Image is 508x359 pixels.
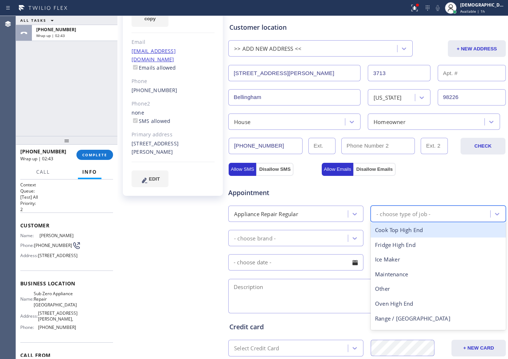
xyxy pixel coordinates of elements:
[371,252,506,267] div: Ice Maker
[78,165,101,179] button: Info
[374,117,405,126] div: Homeowner
[228,89,361,106] input: City
[228,188,320,198] span: Appointment
[20,243,34,248] span: Phone:
[460,9,485,14] span: Available | 1h
[341,138,415,154] input: Phone Number 2
[16,16,61,25] button: ALL TASKS
[461,138,505,154] button: CHECK
[20,200,113,206] h2: Priority:
[82,152,107,157] span: COMPLETE
[149,176,160,182] span: EDIT
[376,210,430,218] div: - choose type of job -
[460,2,506,8] div: [DEMOGRAPHIC_DATA][PERSON_NAME]
[132,48,176,63] a: [EMAIL_ADDRESS][DOMAIN_NAME]
[20,325,38,330] span: Phone:
[38,310,78,322] span: [STREET_ADDRESS][PERSON_NAME],
[371,223,506,238] div: Cook Top High End
[20,182,113,188] h1: Context
[308,138,336,154] input: Ext.
[421,138,448,154] input: Ext. 2
[234,234,276,242] div: - choose brand -
[234,45,301,53] div: >> ADD NEW ADDRESS <<
[132,10,168,27] button: copy
[353,163,396,176] button: Disallow Emails
[322,163,354,176] button: Allow Emails
[20,148,66,155] span: [PHONE_NUMBER]
[371,326,506,341] div: Undercounter Refrigeration
[132,38,215,46] div: Email
[234,117,250,126] div: House
[20,18,46,23] span: ALL TASKS
[132,117,170,124] label: SMS allowed
[371,267,506,282] div: Maintenance
[20,280,113,287] span: Business location
[20,194,113,200] p: [Test] All
[82,169,97,175] span: Info
[228,254,363,271] input: - choose date -
[132,170,168,187] button: EDIT
[374,93,401,102] div: [US_STATE]
[132,109,215,125] div: none
[20,296,34,302] span: Name:
[20,156,53,162] span: Wrap up | 02:43
[371,281,506,296] div: Other
[20,206,113,212] p: 2
[34,291,77,308] span: Sub Zero Appliance Repair [GEOGRAPHIC_DATA]
[229,163,256,176] button: Allow SMS
[20,188,113,194] h2: Queue:
[229,322,505,332] div: Credit card
[234,344,279,352] div: Select Credit Card
[371,238,506,252] div: Fridge High End
[76,150,113,160] button: COMPLETE
[36,169,50,175] span: Call
[433,3,443,13] button: Mute
[39,233,76,238] span: [PERSON_NAME]
[229,138,303,154] input: Phone Number
[229,22,505,32] div: Customer location
[448,40,506,57] button: + NEW ADDRESS
[20,222,113,229] span: Customer
[36,26,76,33] span: [PHONE_NUMBER]
[256,163,293,176] button: Disallow SMS
[132,140,215,156] div: [STREET_ADDRESS][PERSON_NAME]
[132,64,176,71] label: Emails allowed
[132,100,215,108] div: Phone2
[451,340,506,356] button: + NEW CARD
[228,65,361,81] input: Address
[32,165,54,179] button: Call
[132,87,178,94] a: [PHONE_NUMBER]
[371,296,506,311] div: Oven High End
[234,210,298,218] div: Appliance Repair Regular
[438,65,506,81] input: Apt. #
[20,253,38,258] span: Address:
[36,33,65,38] span: Wrap up | 02:43
[133,118,138,123] input: SMS allowed
[34,243,72,248] span: [PHONE_NUMBER]
[38,253,78,258] span: [STREET_ADDRESS]
[368,65,430,81] input: Street #
[20,313,38,319] span: Address:
[132,131,215,139] div: Primary address
[20,233,39,238] span: Name:
[438,89,506,106] input: ZIP
[38,325,76,330] span: [PHONE_NUMBER]
[20,352,113,359] span: Call From
[133,65,138,70] input: Emails allowed
[132,77,215,86] div: Phone
[371,311,506,326] div: Range / [GEOGRAPHIC_DATA]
